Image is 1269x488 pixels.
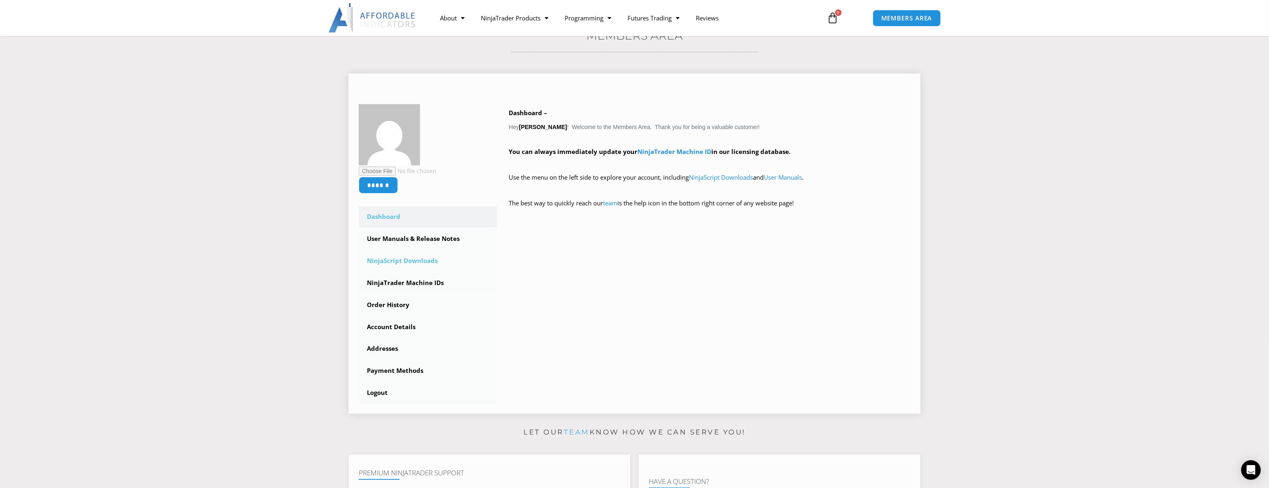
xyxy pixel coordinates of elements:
[688,9,727,27] a: Reviews
[509,172,911,195] p: Use the menu on the left side to explore your account, including and .
[359,294,497,316] a: Order History
[359,228,497,250] a: User Manuals & Release Notes
[328,3,416,33] img: LogoAI
[556,9,619,27] a: Programming
[359,206,497,403] nav: Account pages
[349,426,920,439] p: Let our know how we can serve you!
[359,382,497,403] a: Logout
[359,104,420,165] img: ebeb35cbb5948e3b8f0d1ffc0b981fa930089d5558e2952ae5a46a42dd932455
[689,173,753,181] a: NinjaScript Downloads
[881,15,932,21] span: MEMBERS AREA
[509,107,911,221] div: Hey ! Welcome to the Members Area. Thank you for being a valuable customer!
[359,338,497,359] a: Addresses
[603,199,618,207] a: team
[619,9,688,27] a: Futures Trading
[473,9,556,27] a: NinjaTrader Products
[649,477,910,486] h4: Have A Question?
[509,198,911,221] p: The best way to quickly reach our is the help icon in the bottom right corner of any website page!
[359,250,497,272] a: NinjaScript Downloads
[835,9,842,16] span: 0
[359,206,497,227] a: Dashboard
[638,147,712,156] a: NinjaTrader Machine ID
[359,360,497,381] a: Payment Methods
[1241,460,1261,480] div: Open Intercom Messenger
[519,124,567,130] strong: [PERSON_NAME]
[359,272,497,294] a: NinjaTrader Machine IDs
[432,9,818,27] nav: Menu
[432,9,473,27] a: About
[359,316,497,338] a: Account Details
[509,147,791,156] strong: You can always immediately update your in our licensing database.
[359,469,620,477] h4: Premium NinjaTrader Support
[564,428,590,436] a: team
[509,109,547,117] b: Dashboard –
[873,10,941,27] a: MEMBERS AREA
[815,6,851,30] a: 0
[764,173,802,181] a: User Manuals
